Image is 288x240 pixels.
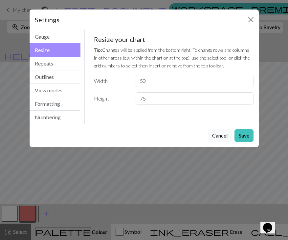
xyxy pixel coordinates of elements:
[234,129,254,142] button: Save
[30,84,81,97] button: View modes
[30,43,81,57] button: Resize
[30,111,81,124] button: Numbering
[30,70,81,84] button: Outlines
[94,35,254,43] h5: Resize your chart
[208,129,232,142] button: Cancel
[35,15,59,25] h5: Settings
[94,47,250,68] small: Changes will be applied from the bottom right. To change rows and columns in other areas (e.g. wi...
[246,14,256,25] button: Close
[30,57,81,70] button: Repeats
[90,92,132,105] label: Height
[90,75,132,87] label: Width
[30,97,81,111] button: Formatting
[260,214,281,233] iframe: chat widget
[30,30,81,44] button: Gauge
[94,47,102,53] strong: Tip:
